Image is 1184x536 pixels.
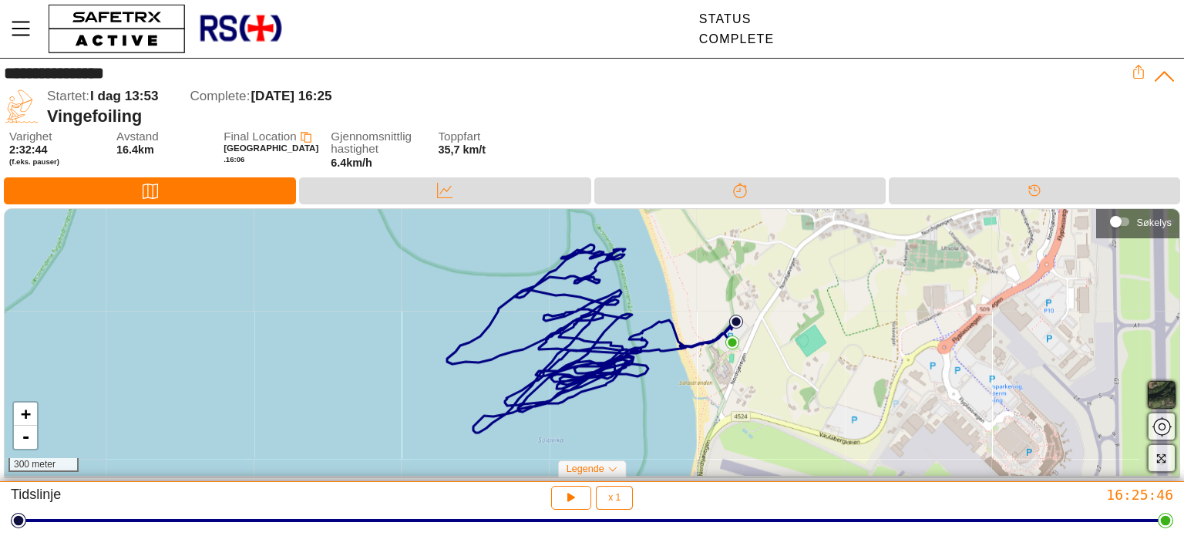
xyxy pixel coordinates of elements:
span: x 1 [608,493,621,502]
font: I dag 13:53 [90,89,158,103]
div: Data [299,177,590,204]
span: Final Location [224,130,297,143]
font: + [21,404,31,423]
font: Toppfart [438,130,480,143]
span: 6.4km/h [331,157,372,169]
font: Status [699,12,752,25]
font: Varighet [9,130,52,143]
span: [GEOGRAPHIC_DATA] [224,143,318,153]
a: Zoom inn [14,403,37,426]
font: Gjennomsnittlig hastighet [331,130,412,156]
div: Kart [4,177,296,204]
img: RescueLogo.png [198,4,283,54]
font: (f.eks. pauser) [9,157,59,166]
button: x 1 [596,486,633,510]
div: 16:25:46 [789,486,1173,504]
font: Avstand [116,130,159,143]
div: Splits [594,177,886,204]
font: Legende [567,464,604,474]
div: Tidslinje [889,177,1180,204]
font: Tidslinje [11,487,61,502]
font: 16:06 [226,155,245,163]
span: Complete: [190,89,250,103]
font: . [224,155,226,163]
span: 16.4km [116,143,154,156]
div: Complete [699,32,775,46]
font: Vingefoiling [47,106,142,126]
font: 300 meter [14,459,55,470]
img: PathStart.svg [729,315,743,329]
span: [DATE] 16:25 [251,89,331,103]
a: Zoom ut [14,426,37,449]
span: 2:32:44 [9,143,48,156]
font: Startet: [47,89,89,103]
img: PathEnd.svg [725,335,739,349]
font: - [21,427,31,447]
div: Søkelys [1104,210,1172,233]
font: Søkelys [1136,217,1172,228]
font: 35,7 km/t [438,143,486,156]
img: WINGFOILING.svg [4,89,39,124]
